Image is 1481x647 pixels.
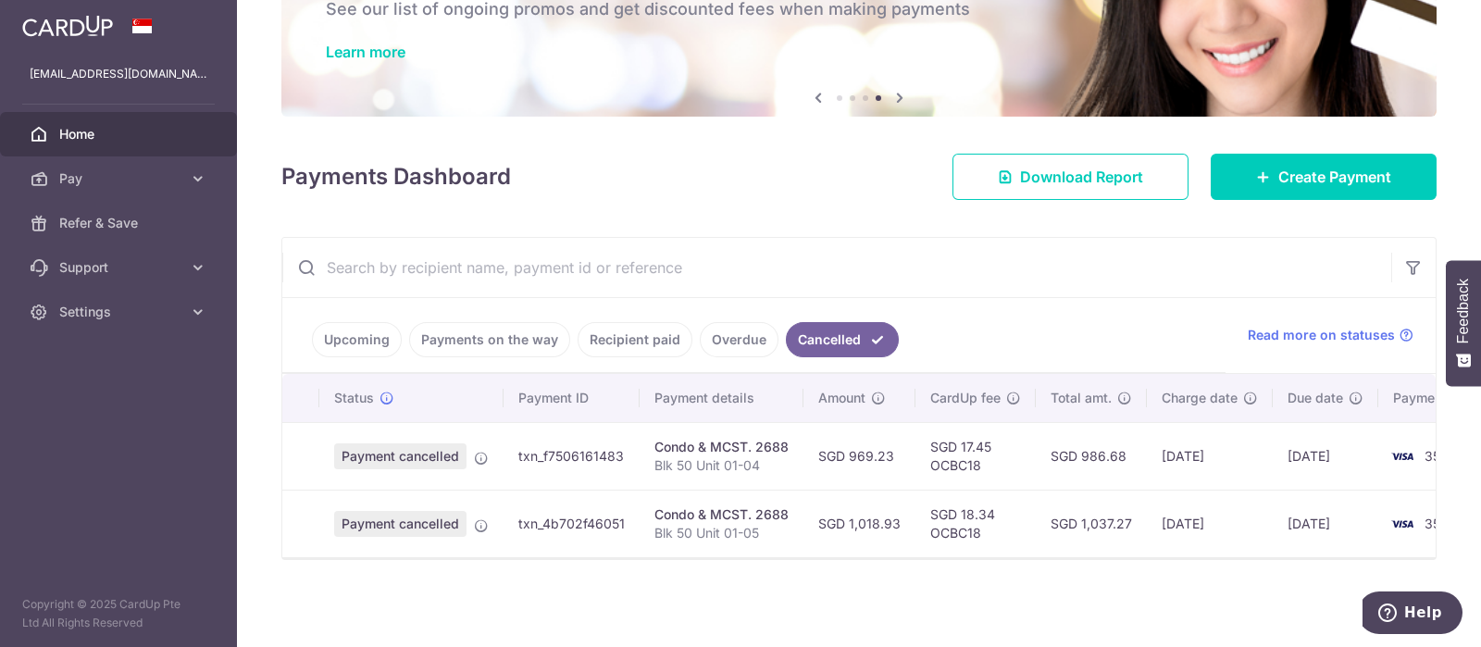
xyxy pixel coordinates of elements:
[930,389,1001,407] span: CardUp fee
[504,422,640,490] td: txn_f7506161483
[1278,166,1391,188] span: Create Payment
[1036,422,1147,490] td: SGD 986.68
[915,422,1036,490] td: SGD 17.45 OCBC18
[409,322,570,357] a: Payments on the way
[1425,448,1453,464] span: 3515
[282,238,1391,297] input: Search by recipient name, payment id or reference
[59,125,181,143] span: Home
[786,322,899,357] a: Cancelled
[1147,490,1273,557] td: [DATE]
[1273,490,1378,557] td: [DATE]
[1363,591,1462,638] iframe: Opens a widget where you can find more information
[803,490,915,557] td: SGD 1,018.93
[1162,389,1238,407] span: Charge date
[1288,389,1343,407] span: Due date
[1248,326,1413,344] a: Read more on statuses
[504,374,640,422] th: Payment ID
[654,524,789,542] p: Blk 50 Unit 01-05
[22,15,113,37] img: CardUp
[504,490,640,557] td: txn_4b702f46051
[1384,445,1421,467] img: Bank Card
[1020,166,1143,188] span: Download Report
[654,456,789,475] p: Blk 50 Unit 01-04
[1384,513,1421,535] img: Bank Card
[1248,326,1395,344] span: Read more on statuses
[1425,516,1453,531] span: 3515
[59,303,181,321] span: Settings
[640,374,803,422] th: Payment details
[915,490,1036,557] td: SGD 18.34 OCBC18
[1273,422,1378,490] td: [DATE]
[654,505,789,524] div: Condo & MCST. 2688
[334,443,467,469] span: Payment cancelled
[803,422,915,490] td: SGD 969.23
[59,214,181,232] span: Refer & Save
[818,389,865,407] span: Amount
[326,43,405,61] a: Learn more
[59,169,181,188] span: Pay
[334,511,467,537] span: Payment cancelled
[654,438,789,456] div: Condo & MCST. 2688
[1455,279,1472,343] span: Feedback
[59,258,181,277] span: Support
[312,322,402,357] a: Upcoming
[281,160,511,193] h4: Payments Dashboard
[952,154,1189,200] a: Download Report
[578,322,692,357] a: Recipient paid
[334,389,374,407] span: Status
[30,65,207,83] p: [EMAIL_ADDRESS][DOMAIN_NAME]
[1211,154,1437,200] a: Create Payment
[700,322,778,357] a: Overdue
[1446,260,1481,386] button: Feedback - Show survey
[1051,389,1112,407] span: Total amt.
[1147,422,1273,490] td: [DATE]
[1036,490,1147,557] td: SGD 1,037.27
